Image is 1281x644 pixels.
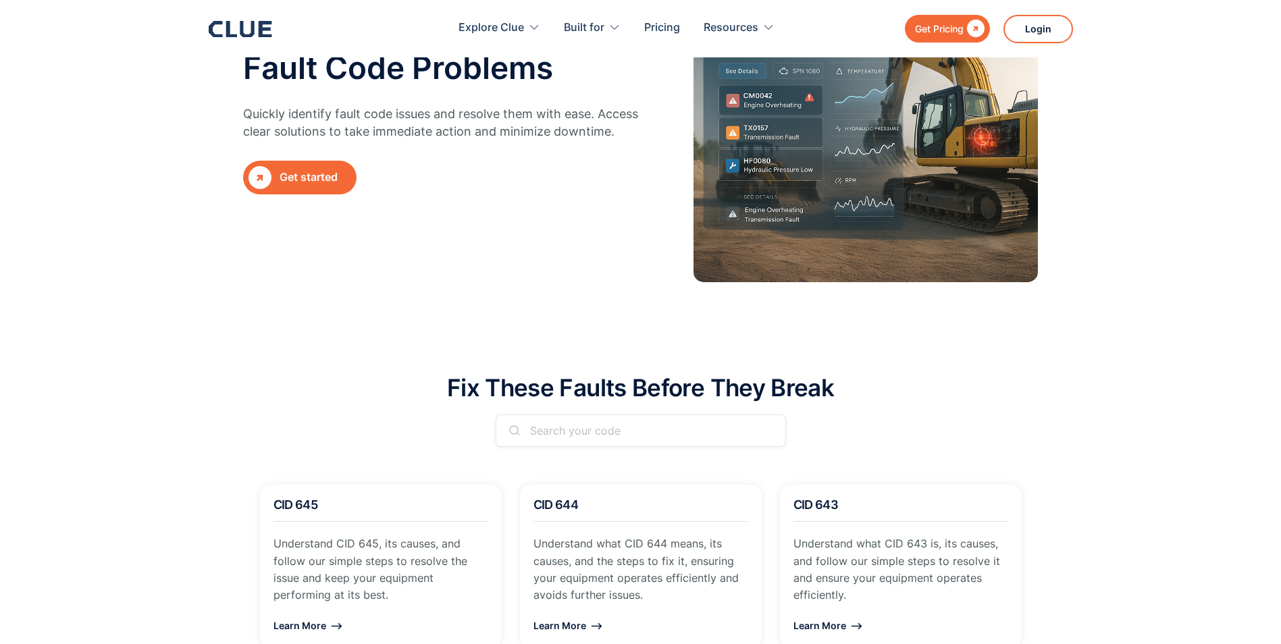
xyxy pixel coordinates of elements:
div: Built for [564,7,604,49]
div: Learn More ⟶ [273,617,488,634]
h2: CID 645 [273,498,488,512]
div: Explore Clue [459,7,540,49]
p: Understand CID 645, its causes, and follow our simple steps to resolve the issue and keep your eq... [273,535,488,603]
div: Built for [564,7,621,49]
input: Search your code [496,414,786,447]
h2: CID 643 [793,498,1008,512]
div: Get started [280,169,351,186]
div: Learn More ⟶ [533,617,748,634]
h2: Fix These Faults Before They Break [447,375,834,401]
h2: CID 644 [533,498,748,512]
div: Resources [704,7,775,49]
a: Get Pricing [905,15,990,43]
form: Email Form [496,414,786,447]
div: Explore Clue [459,7,524,49]
p: Understand what CID 643 is, its causes, and follow our simple steps to resolve it and ensure your... [793,535,1008,603]
div: Learn More ⟶ [793,617,1008,634]
a: Pricing [644,7,680,49]
div: Resources [704,7,758,49]
p: Understand what CID 644 means, its causes, and the steps to fix it, ensuring your equipment opera... [533,535,748,603]
div:  [964,20,985,37]
div:  [249,166,271,189]
p: Quickly identify fault code issues and resolve them with ease. Access clear solutions to take imm... [243,105,652,140]
a: Login [1003,15,1073,43]
div: Get Pricing [915,20,964,37]
a: Get started [243,161,357,194]
h2: Find Fast Fixes for All Your Fault Code Problems [243,15,660,85]
img: search icon [509,425,520,435]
